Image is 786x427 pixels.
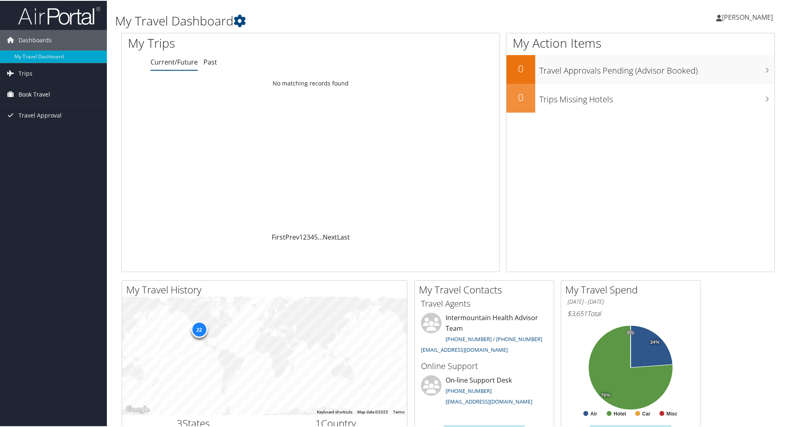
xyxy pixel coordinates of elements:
[393,409,405,413] a: Terms (opens in new tab)
[317,409,352,414] button: Keyboard shortcuts
[303,232,307,241] a: 2
[124,404,151,414] img: Google
[417,374,552,408] li: On-line Support Desk
[18,83,50,104] span: Book Travel
[421,360,548,371] h3: Online Support
[18,62,32,83] span: Trips
[650,339,659,344] tspan: 24%
[272,232,285,241] a: First
[115,12,559,29] h1: My Travel Dashboard
[417,312,552,356] li: Intermountain Health Advisor Team
[601,392,610,397] tspan: 76%
[318,232,323,241] span: …
[446,335,542,342] a: [PHONE_NUMBER] / [PHONE_NUMBER]
[506,83,774,112] a: 0Trips Missing Hotels
[357,409,388,413] span: Map data ©2025
[314,232,318,241] a: 5
[419,282,554,296] h2: My Travel Contacts
[567,308,694,317] h6: Total
[307,232,310,241] a: 3
[124,404,151,414] a: Open this area in Google Maps (opens a new window)
[567,308,587,317] span: $3,651
[506,90,535,104] h2: 0
[446,386,492,394] a: [PHONE_NUMBER]
[567,297,694,305] h6: [DATE] - [DATE]
[539,89,774,104] h3: Trips Missing Hotels
[722,12,773,21] span: [PERSON_NAME]
[150,57,198,66] a: Current/Future
[128,34,336,51] h1: My Trips
[18,5,100,25] img: airportal-logo.png
[614,410,626,416] text: Hotel
[716,4,781,29] a: [PERSON_NAME]
[565,282,700,296] h2: My Travel Spend
[203,57,217,66] a: Past
[666,410,677,416] text: Misc
[642,410,650,416] text: Car
[421,345,508,353] a: [EMAIL_ADDRESS][DOMAIN_NAME]
[446,397,532,404] a: [EMAIL_ADDRESS][DOMAIN_NAME]
[323,232,337,241] a: Next
[299,232,303,241] a: 1
[590,410,597,416] text: Air
[506,34,774,51] h1: My Action Items
[18,29,52,50] span: Dashboards
[122,75,499,90] td: No matching records found
[506,54,774,83] a: 0Travel Approvals Pending (Advisor Booked)
[421,297,548,309] h3: Travel Agents
[627,330,634,335] tspan: 0%
[126,282,407,296] h2: My Travel History
[539,60,774,76] h3: Travel Approvals Pending (Advisor Booked)
[337,232,350,241] a: Last
[285,232,299,241] a: Prev
[310,232,314,241] a: 4
[191,321,207,337] div: 22
[18,104,62,125] span: Travel Approval
[506,61,535,75] h2: 0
